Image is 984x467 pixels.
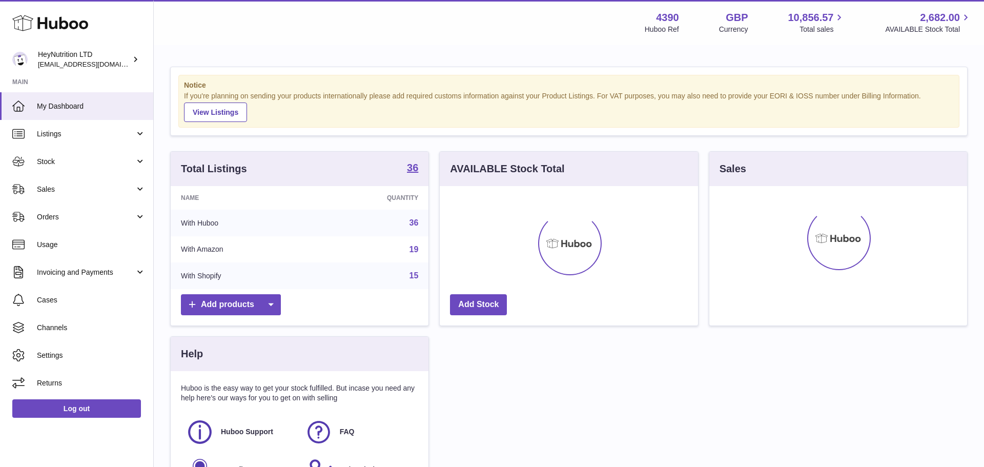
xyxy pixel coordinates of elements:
span: Returns [37,378,146,388]
span: Settings [37,351,146,360]
a: 19 [409,245,419,254]
strong: Notice [184,80,954,90]
div: HeyNutrition LTD [38,50,130,69]
a: Huboo Support [186,418,295,446]
span: Usage [37,240,146,250]
img: internalAdmin-4390@internal.huboo.com [12,52,28,67]
th: Name [171,186,312,210]
a: FAQ [305,418,414,446]
h3: Total Listings [181,162,247,176]
h3: Help [181,347,203,361]
a: 15 [409,271,419,280]
a: 2,682.00 AVAILABLE Stock Total [885,11,972,34]
span: FAQ [340,427,355,437]
div: Huboo Ref [645,25,679,34]
a: Add Stock [450,294,507,315]
a: 10,856.57 Total sales [788,11,845,34]
span: Cases [37,295,146,305]
strong: 36 [407,163,418,173]
p: Huboo is the easy way to get your stock fulfilled. But incase you need any help here's our ways f... [181,383,418,403]
span: Sales [37,185,135,194]
td: With Huboo [171,210,312,236]
th: Quantity [312,186,428,210]
a: 36 [409,218,419,227]
td: With Shopify [171,262,312,289]
span: 2,682.00 [920,11,960,25]
span: [EMAIL_ADDRESS][DOMAIN_NAME] [38,60,151,68]
span: Stock [37,157,135,167]
span: AVAILABLE Stock Total [885,25,972,34]
span: My Dashboard [37,101,146,111]
a: Log out [12,399,141,418]
span: Total sales [799,25,845,34]
div: If you're planning on sending your products internationally please add required customs informati... [184,91,954,122]
a: 36 [407,163,418,175]
span: Listings [37,129,135,139]
td: With Amazon [171,236,312,263]
h3: AVAILABLE Stock Total [450,162,564,176]
strong: 4390 [656,11,679,25]
div: Currency [719,25,748,34]
span: 10,856.57 [788,11,833,25]
span: Invoicing and Payments [37,268,135,277]
a: Add products [181,294,281,315]
h3: Sales [720,162,746,176]
strong: GBP [726,11,748,25]
span: Channels [37,323,146,333]
span: Orders [37,212,135,222]
span: Huboo Support [221,427,273,437]
a: View Listings [184,103,247,122]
